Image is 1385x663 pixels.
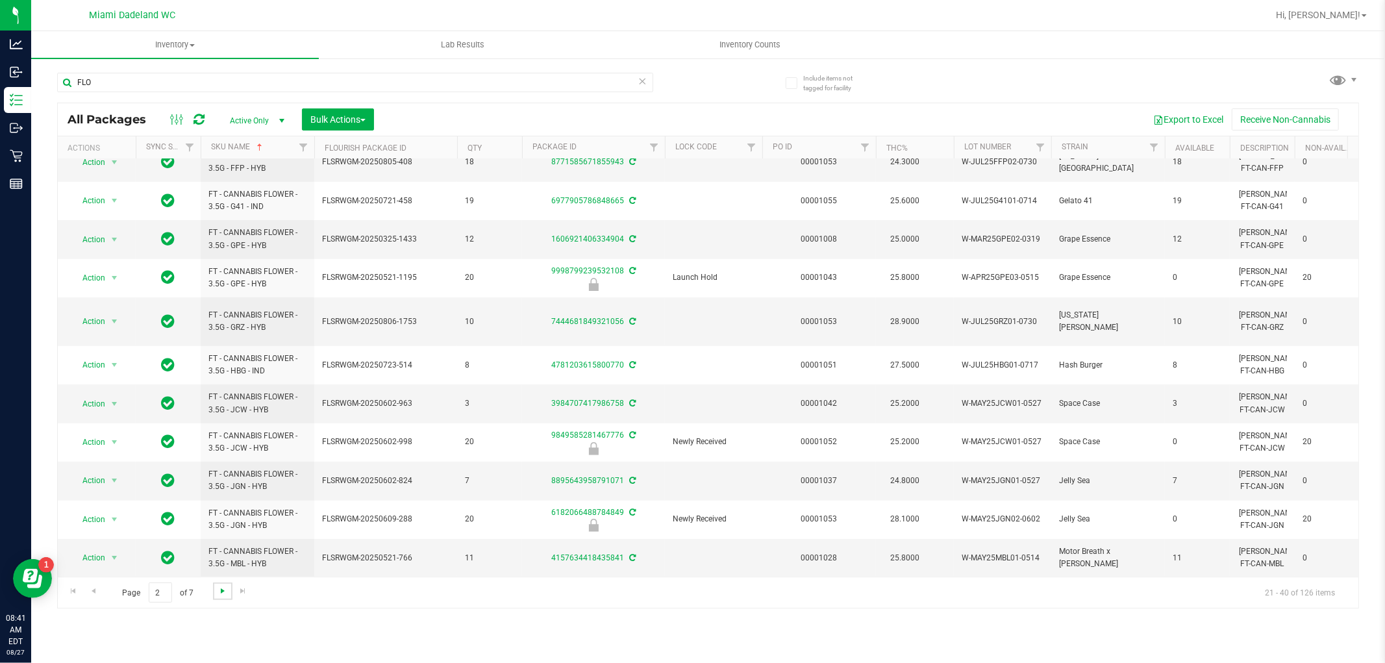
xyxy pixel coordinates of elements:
span: W-MAY25JGN02-0602 [962,513,1043,525]
span: Clear [638,73,647,90]
a: Qty [468,144,482,153]
span: Jelly Sea [1059,513,1157,525]
span: 11 [465,552,514,564]
div: Actions [68,144,131,153]
span: FT - CANNABIS FLOWER - 3.5G - JCW - HYB [208,391,306,416]
span: 11 [1173,552,1222,564]
div: [PERSON_NAME]-FT-CAN-GPE [1238,264,1287,292]
div: [PERSON_NAME]-FT-CAN-JCW [1238,429,1287,456]
span: FT - CANNABIS FLOWER - 3.5G - JCW - HYB [208,430,306,455]
span: Sync from Compliance System [627,399,636,408]
span: select [106,471,123,490]
span: Action [71,231,106,249]
span: Sync from Compliance System [627,234,636,244]
span: select [106,549,123,567]
span: 20 [465,271,514,284]
span: Newly Received [673,513,755,525]
div: [PERSON_NAME]-FT-CAN-FFP [1238,149,1287,176]
a: SKU Name [211,142,265,151]
a: Lab Results [319,31,606,58]
span: Grape Essence [1059,233,1157,245]
a: 9998799239532108 [551,266,624,275]
span: 0 [1303,156,1352,168]
span: W-MAY25JGN01-0527 [962,475,1043,487]
div: [PERSON_NAME]-FT-CAN-JGN [1238,506,1287,533]
span: In Sync [162,432,175,451]
span: Grape Essence [1059,271,1157,284]
button: Export to Excel [1145,108,1232,131]
a: Filter [741,136,762,158]
a: 8895643958791071 [551,476,624,485]
span: [US_STATE][PERSON_NAME] [1059,309,1157,334]
span: Newly Received [673,436,755,448]
span: Action [71,192,106,210]
inline-svg: Reports [10,177,23,190]
span: Motor Breath x [PERSON_NAME] [1059,545,1157,570]
span: FLSRWGM-20250609-288 [322,513,449,525]
a: Go to the next page [213,582,232,600]
span: Space Case [1059,397,1157,410]
span: Hash Burger [1059,359,1157,371]
a: Non-Available [1305,144,1363,153]
span: In Sync [162,549,175,567]
span: FLSRWGM-20250602-824 [322,475,449,487]
span: 19 [465,195,514,207]
span: 24.3000 [884,153,926,171]
span: 10 [1173,316,1222,328]
span: Sync from Compliance System [627,508,636,517]
a: 00001028 [801,553,838,562]
a: Filter [1143,136,1165,158]
a: 00001053 [801,317,838,326]
span: Launch Hold [673,271,755,284]
a: 4157634418435841 [551,553,624,562]
span: 25.0000 [884,230,926,249]
span: Action [71,269,106,287]
span: select [106,356,123,374]
span: 28.9000 [884,312,926,331]
span: Sync from Compliance System [627,431,636,440]
span: W-JUL25FFP02-0730 [962,156,1043,168]
span: FT - CANNABIS FLOWER - 3.5G - G41 - IND [208,188,306,213]
div: Newly Received [520,519,667,532]
div: [PERSON_NAME]-FT-CAN-GRZ [1238,308,1287,335]
a: Inventory [31,31,319,58]
a: 00001052 [801,437,838,446]
span: Inventory [31,39,319,51]
span: FLSRWGM-20250723-514 [322,359,449,371]
inline-svg: Analytics [10,38,23,51]
span: 8 [1173,359,1222,371]
span: 0 [1303,233,1352,245]
div: Newly Received [520,442,667,455]
a: 00001043 [801,273,838,282]
input: 2 [149,582,172,603]
span: FT - CANNABIS FLOWER - 3.5G - JGN - HYB [208,507,306,532]
span: Sync from Compliance System [627,157,636,166]
div: [PERSON_NAME]-FT-CAN-JCW [1238,390,1287,417]
span: FLSRWGM-20250521-1195 [322,271,449,284]
a: 00001037 [801,476,838,485]
span: W-MAY25JCW01-0527 [962,397,1043,410]
span: select [106,510,123,529]
span: In Sync [162,394,175,412]
a: 3984707417986758 [551,399,624,408]
inline-svg: Retail [10,149,23,162]
a: Filter [179,136,201,158]
span: 0 [1303,475,1352,487]
button: Bulk Actions [302,108,374,131]
span: 25.2000 [884,432,926,451]
span: In Sync [162,471,175,490]
iframe: Resource center [13,559,52,598]
a: Lock Code [675,142,717,151]
iframe: Resource center unread badge [38,557,54,573]
span: 0 [1303,397,1352,410]
span: In Sync [162,356,175,374]
span: Inventory Counts [703,39,799,51]
span: Sync from Compliance System [627,553,636,562]
a: Package ID [532,142,577,151]
span: select [106,312,123,331]
div: Launch Hold [520,278,667,291]
span: 7 [1173,475,1222,487]
span: 0 [1173,271,1222,284]
span: W-MAY25JCW01-0527 [962,436,1043,448]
